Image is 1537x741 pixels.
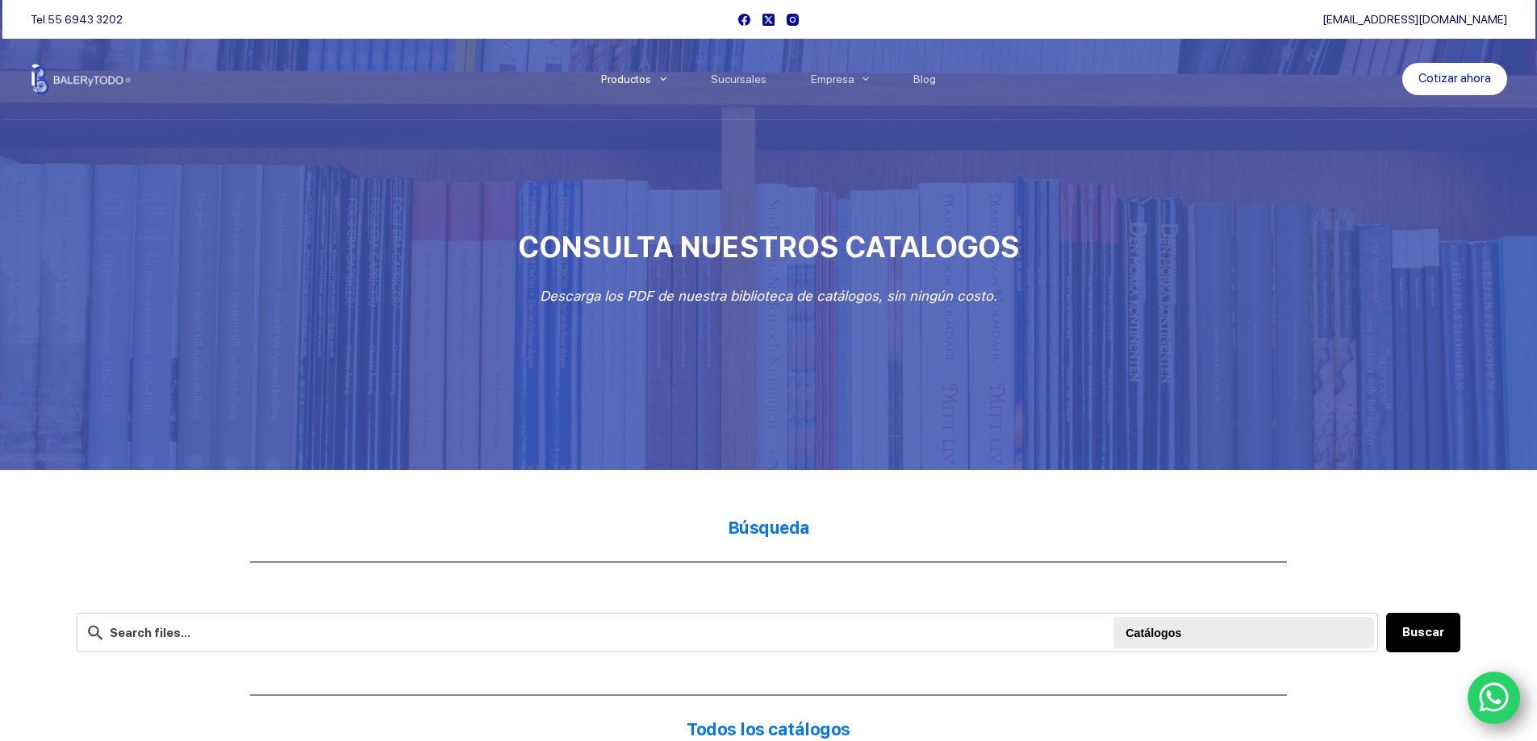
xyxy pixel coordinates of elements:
em: Descarga los PDF de nuestra biblioteca de catálogos, sin ningún costo. [540,288,997,304]
button: Buscar [1386,613,1460,652]
span: Tel. [31,13,123,26]
strong: Búsqueda [728,518,810,538]
input: Search files... [77,613,1378,652]
a: [EMAIL_ADDRESS][DOMAIN_NAME] [1322,13,1507,26]
a: 55 6943 3202 [48,13,123,26]
a: WhatsApp [1468,672,1521,725]
strong: Todos los catálogos [687,719,850,739]
nav: Menu Principal [578,39,959,119]
a: Instagram [787,14,799,26]
span: CONSULTA NUESTROS CATALOGOS [518,230,1019,264]
img: Balerytodo [31,64,132,94]
a: Cotizar ahora [1402,63,1507,95]
img: search-24.svg [86,622,106,643]
a: X (Twitter) [762,14,775,26]
a: Facebook [738,14,750,26]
